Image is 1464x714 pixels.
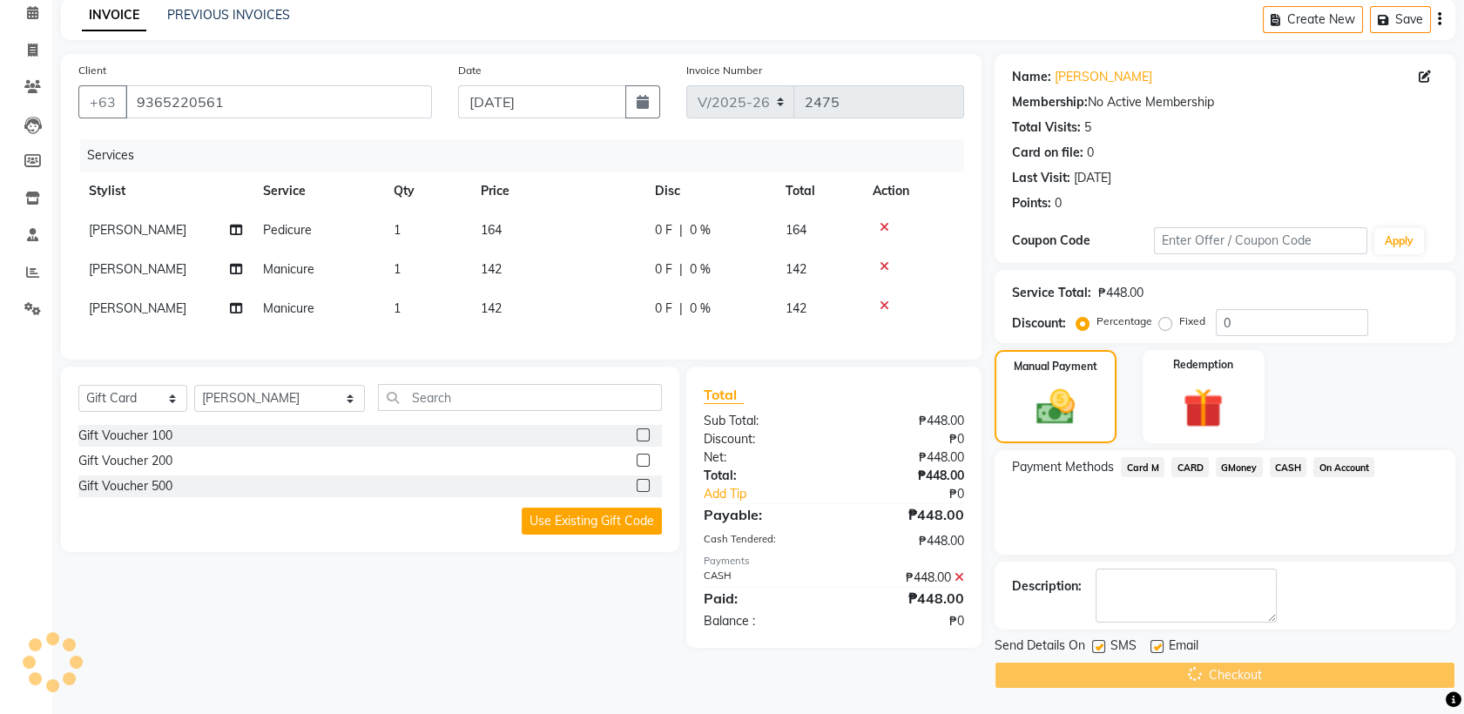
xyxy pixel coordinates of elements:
span: 1 [394,222,401,238]
span: Pedicure [263,222,312,238]
span: 164 [481,222,502,238]
span: 0 F [655,260,672,279]
div: CASH [691,569,834,587]
th: Service [253,172,383,211]
div: Name: [1012,68,1051,86]
div: Gift Voucher 100 [78,427,172,445]
div: Discount: [1012,314,1066,333]
span: 1 [394,261,401,277]
th: Stylist [78,172,253,211]
span: SMS [1110,637,1137,658]
span: 142 [786,300,806,316]
div: ₱448.00 [834,588,978,609]
span: 1 [394,300,401,316]
div: Membership: [1012,93,1088,111]
div: Service Total: [1012,284,1091,302]
label: Redemption [1173,357,1233,373]
div: Cash Tendered: [691,532,834,550]
label: Invoice Number [686,63,762,78]
div: Coupon Code [1012,232,1154,250]
div: ₱0 [858,485,977,503]
a: PREVIOUS INVOICES [167,7,290,23]
span: | [679,300,683,318]
span: 142 [786,261,806,277]
input: Search [378,384,662,411]
div: Services [80,139,977,172]
input: Search by Name/Mobile/Email/Code [125,85,432,118]
th: Price [470,172,644,211]
div: Net: [691,448,834,467]
button: Save [1370,6,1431,33]
div: No Active Membership [1012,93,1438,111]
div: Total Visits: [1012,118,1081,137]
div: 0 [1055,194,1062,212]
label: Manual Payment [1014,359,1097,374]
span: | [679,221,683,239]
div: Description: [1012,577,1082,596]
label: Client [78,63,106,78]
span: 0 % [690,221,711,239]
div: 0 [1087,144,1094,162]
span: | [679,260,683,279]
button: Apply [1374,228,1424,254]
span: 0 F [655,300,672,318]
div: ₱448.00 [834,412,978,430]
span: 142 [481,300,502,316]
div: Sub Total: [691,412,834,430]
span: CASH [1270,457,1307,477]
span: Manicure [263,261,314,277]
span: CARD [1171,457,1209,477]
div: ₱0 [834,612,978,630]
img: _gift.svg [1171,383,1236,433]
span: [PERSON_NAME] [89,222,186,238]
img: _cash.svg [1024,385,1087,429]
span: 0 % [690,260,711,279]
span: On Account [1313,457,1374,477]
div: Payments [704,554,964,569]
div: Gift Voucher 500 [78,477,172,495]
div: Discount: [691,430,834,448]
div: Points: [1012,194,1051,212]
span: Card M [1121,457,1164,477]
span: 0 % [690,300,711,318]
div: ₱448.00 [834,532,978,550]
span: Send Details On [995,637,1085,658]
div: ₱448.00 [834,569,978,587]
div: ₱448.00 [834,467,978,485]
span: Manicure [263,300,314,316]
span: Payment Methods [1012,458,1114,476]
button: Create New [1263,6,1363,33]
div: Payable: [691,504,834,525]
span: 164 [786,222,806,238]
a: [PERSON_NAME] [1055,68,1152,86]
div: Last Visit: [1012,169,1070,187]
th: Qty [383,172,470,211]
div: Balance : [691,612,834,630]
label: Fixed [1179,313,1205,329]
span: [PERSON_NAME] [89,261,186,277]
span: 0 F [655,221,672,239]
span: GMoney [1216,457,1263,477]
span: 142 [481,261,502,277]
th: Action [862,172,964,211]
th: Disc [644,172,775,211]
button: +63 [78,85,127,118]
input: Enter Offer / Coupon Code [1154,227,1366,254]
div: ₱448.00 [834,448,978,467]
button: Use Existing Gift Code [522,508,662,535]
span: Total [704,386,744,404]
label: Percentage [1096,313,1152,329]
div: Card on file: [1012,144,1083,162]
div: ₱448.00 [834,504,978,525]
div: [DATE] [1074,169,1111,187]
a: Add Tip [691,485,858,503]
div: Total: [691,467,834,485]
span: [PERSON_NAME] [89,300,186,316]
div: 5 [1084,118,1091,137]
label: Date [458,63,482,78]
th: Total [775,172,862,211]
div: ₱448.00 [1098,284,1144,302]
span: Email [1169,637,1198,658]
div: ₱0 [834,430,978,448]
div: Gift Voucher 200 [78,452,172,470]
